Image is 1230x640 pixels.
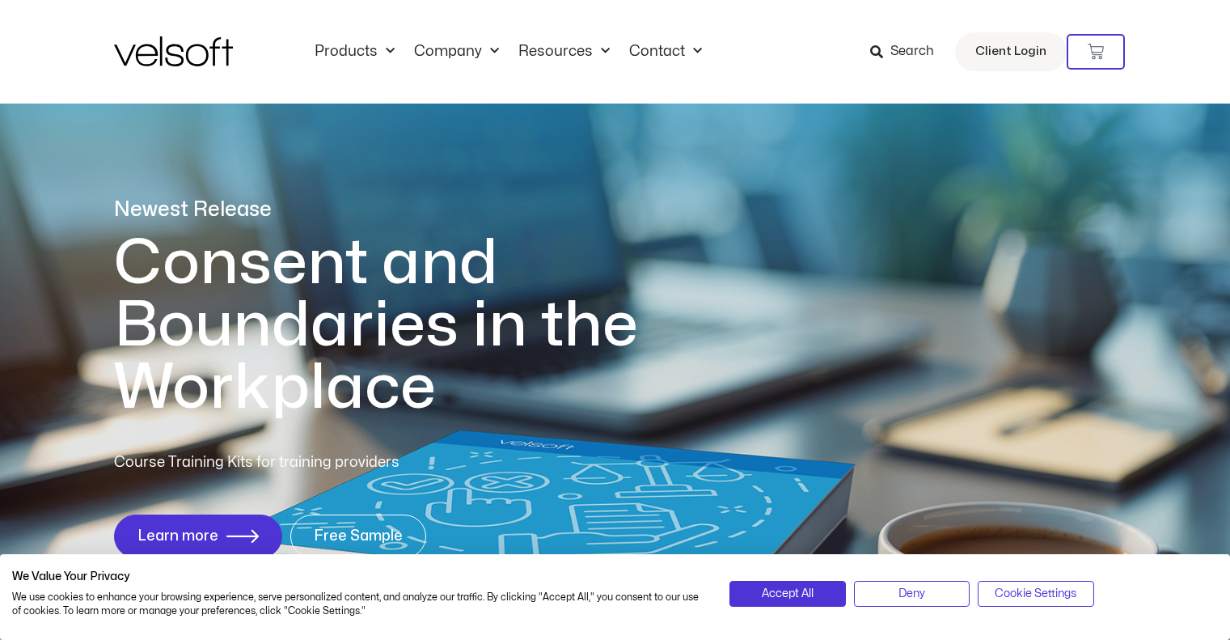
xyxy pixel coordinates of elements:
[898,585,925,603] span: Deny
[870,38,945,66] a: Search
[1025,604,1222,640] iframe: chat widget
[137,528,218,545] span: Learn more
[114,36,233,66] img: Velsoft Training Materials
[890,41,934,62] span: Search
[314,528,403,545] span: Free Sample
[854,581,970,607] button: Deny all cookies
[404,43,509,61] a: CompanyMenu Toggle
[114,232,704,419] h1: Consent and Boundaries in the Workplace
[114,451,517,474] p: Course Training Kits for training providers
[305,43,404,61] a: ProductsMenu Toggle
[975,41,1046,62] span: Client Login
[114,196,704,224] p: Newest Release
[114,515,282,558] a: Learn more
[931,281,1222,600] iframe: chat widget
[290,515,426,558] a: Free Sample
[12,591,705,618] p: We use cookies to enhance your browsing experience, serve personalized content, and analyze our t...
[955,32,1067,71] a: Client Login
[619,43,712,61] a: ContactMenu Toggle
[305,43,712,61] nav: Menu
[509,43,619,61] a: ResourcesMenu Toggle
[729,581,845,607] button: Accept all cookies
[12,570,705,584] h2: We Value Your Privacy
[762,585,814,603] span: Accept All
